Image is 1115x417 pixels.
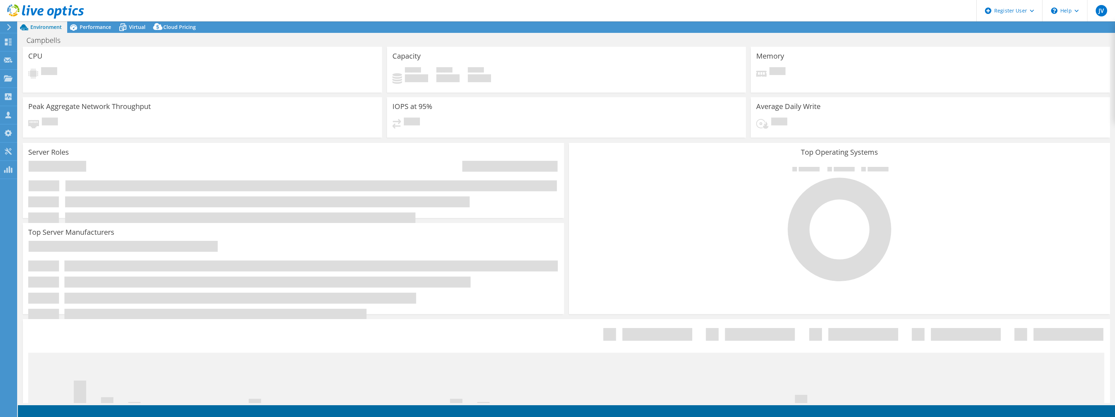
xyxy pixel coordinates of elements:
span: Pending [404,118,420,127]
h3: Capacity [392,52,421,60]
span: JV [1096,5,1107,16]
span: Performance [80,24,111,30]
span: Pending [41,67,57,77]
span: Virtual [129,24,145,30]
h3: Top Operating Systems [574,148,1105,156]
h3: Average Daily Write [756,103,821,110]
span: Pending [769,67,786,77]
span: Pending [42,118,58,127]
span: Total [468,67,484,74]
h3: Memory [756,52,784,60]
h4: 0 GiB [405,74,428,82]
h3: IOPS at 95% [392,103,432,110]
h3: Peak Aggregate Network Throughput [28,103,151,110]
h3: Server Roles [28,148,69,156]
svg: \n [1051,8,1057,14]
span: Environment [30,24,62,30]
span: Used [405,67,421,74]
h3: CPU [28,52,43,60]
span: Free [436,67,452,74]
span: Cloud Pricing [163,24,196,30]
h4: 0 GiB [468,74,491,82]
h1: Campbells [23,36,71,44]
h4: 0 GiB [436,74,460,82]
h3: Top Server Manufacturers [28,228,114,236]
span: Pending [771,118,787,127]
